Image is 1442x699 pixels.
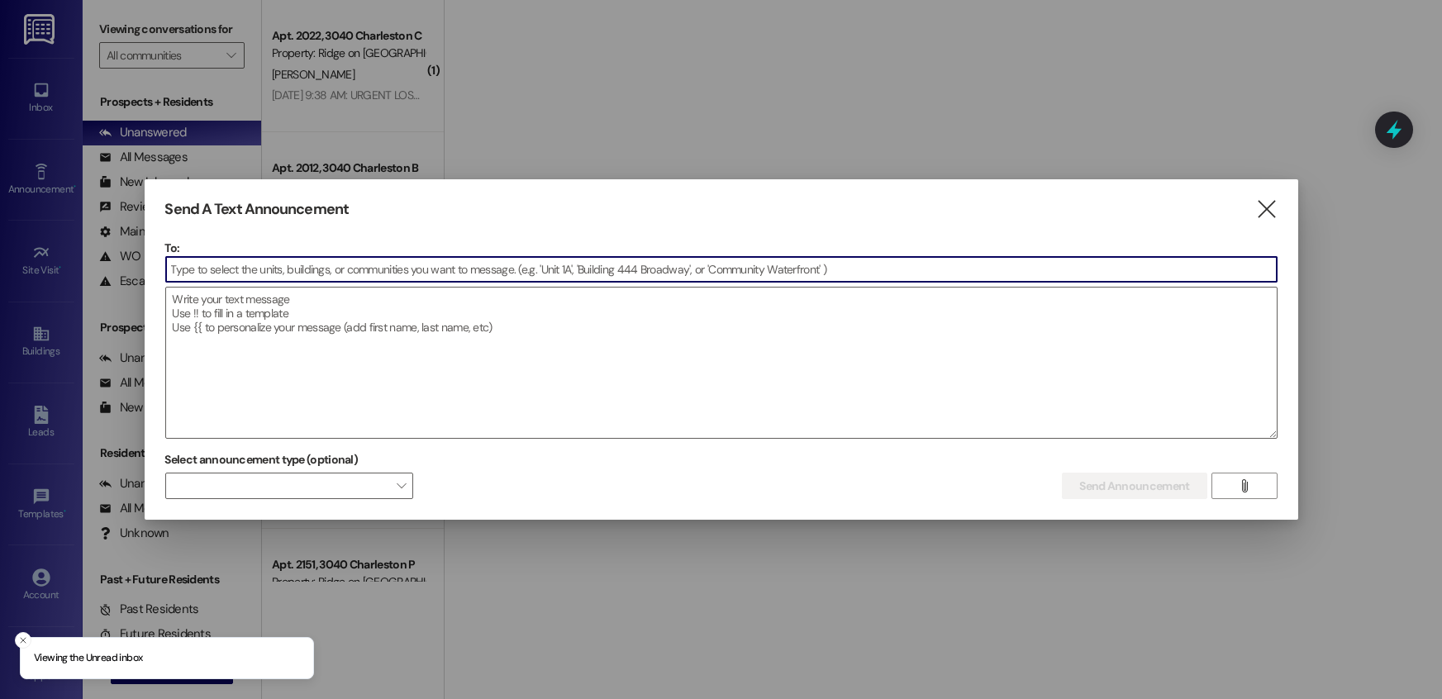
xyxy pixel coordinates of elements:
label: Select announcement type (optional) [165,447,359,473]
h3: Send A Text Announcement [165,200,349,219]
button: Close toast [15,632,31,649]
i:  [1238,479,1250,492]
input: Type to select the units, buildings, or communities you want to message. (e.g. 'Unit 1A', 'Buildi... [166,257,1277,282]
button: Send Announcement [1062,473,1206,499]
p: Viewing the Unread inbox [34,651,142,666]
span: Send Announcement [1079,478,1189,495]
p: To: [165,240,1278,256]
i:  [1255,201,1278,218]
